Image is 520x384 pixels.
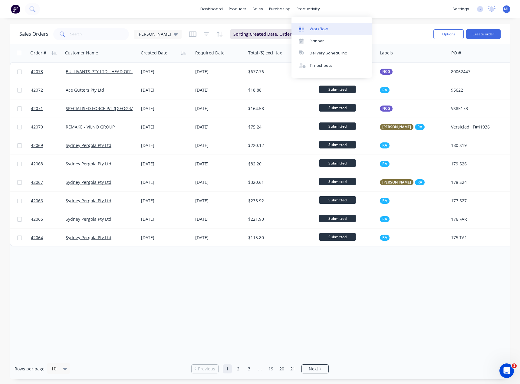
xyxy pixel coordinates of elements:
[226,5,249,14] div: products
[195,216,243,222] div: [DATE]
[195,106,243,112] div: [DATE]
[249,5,266,14] div: sales
[319,122,356,130] span: Submitted
[31,81,66,99] a: 42072
[310,50,347,56] div: Delivery Scheduling
[31,161,43,167] span: 42068
[417,179,422,185] span: RA
[380,216,390,222] button: RA
[195,235,243,241] div: [DATE]
[380,235,390,241] button: RA
[195,161,243,167] div: [DATE]
[31,63,66,81] a: 42073
[195,179,243,185] div: [DATE]
[382,69,390,75] span: NCG
[266,5,294,14] div: purchasing
[288,364,297,373] a: Page 21
[141,87,190,93] div: [DATE]
[319,86,356,93] span: Submitted
[451,216,509,222] div: 176 FAR
[382,216,387,222] span: RA
[382,124,411,130] span: [PERSON_NAME]
[382,235,387,241] span: RA
[466,29,501,39] button: Create order
[66,198,111,203] a: Sydney Pergola Pty Ltd
[11,5,20,14] img: Factory
[291,35,372,47] a: Planner
[382,161,387,167] span: RA
[141,179,190,185] div: [DATE]
[380,179,425,185] button: [PERSON_NAME]RA
[141,161,190,167] div: [DATE]
[382,87,387,93] span: RA
[31,192,66,210] a: 42066
[319,141,356,148] span: Submitted
[380,142,390,148] button: RA
[319,159,356,167] span: Submitted
[248,142,311,148] div: $220.12
[66,179,111,185] a: Sydney Pergola Pty Ltd
[302,366,328,372] a: Next page
[380,106,393,112] button: NCG
[380,87,390,93] button: RA
[198,366,215,372] span: Previous
[233,31,295,37] span: Sorting: Created Date, Order #
[66,235,111,240] a: Sydney Pergola Pty Ltd
[31,155,66,173] a: 42068
[310,26,328,32] div: Workflow
[66,124,115,130] a: REMAKE - VILNO GROUP
[248,161,311,167] div: $82.20
[451,50,461,56] div: PO #
[31,216,43,222] span: 42065
[230,29,306,39] button: Sorting:Created Date, Order #
[66,142,111,148] a: Sydney Pergola Pty Ltd
[30,50,46,56] div: Order #
[31,87,43,93] span: 42072
[451,198,509,204] div: 177 S27
[451,179,509,185] div: 178 S24
[141,235,190,241] div: [DATE]
[451,69,509,75] div: 80062447
[31,99,66,118] a: 42071
[499,363,514,378] iframe: Intercom live chat
[382,179,411,185] span: [PERSON_NAME]
[141,142,190,148] div: [DATE]
[380,198,390,204] button: RA
[451,235,509,241] div: 175 TA1
[197,5,226,14] a: dashboard
[65,50,98,56] div: Customer Name
[19,31,48,37] h1: Sales Orders
[277,364,286,373] a: Page 20
[451,106,509,112] div: VS85173
[451,124,509,130] div: Versiclad , F#41936
[310,63,332,68] div: Timesheets
[512,363,517,368] span: 1
[141,216,190,222] div: [DATE]
[248,235,311,241] div: $115.80
[255,364,265,373] a: Jump forward
[31,136,66,155] a: 42069
[141,106,190,112] div: [DATE]
[234,364,243,373] a: Page 2
[248,50,282,56] div: Total ($) excl. tax
[248,179,311,185] div: $320.61
[319,104,356,112] span: Submitted
[195,124,243,130] div: [DATE]
[451,161,509,167] div: 179 S26
[266,364,275,373] a: Page 19
[451,142,509,148] div: 180 S19
[66,216,111,222] a: Sydney Pergola Pty Ltd
[195,50,225,56] div: Required Date
[66,87,104,93] a: Ace Gutters Pty Ltd
[141,69,190,75] div: [DATE]
[433,29,464,39] button: Options
[195,87,243,93] div: [DATE]
[382,198,387,204] span: RA
[382,106,390,112] span: NCG
[66,161,111,167] a: Sydney Pergola Pty Ltd
[291,47,372,59] a: Delivery Scheduling
[66,69,138,74] a: BULLIVANTS PTY LTD - HEAD OFFICE
[195,198,243,204] div: [DATE]
[66,106,158,111] a: SPECIALISED FORCE P/L ([GEOGRAPHIC_DATA])
[291,60,372,72] a: Timesheets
